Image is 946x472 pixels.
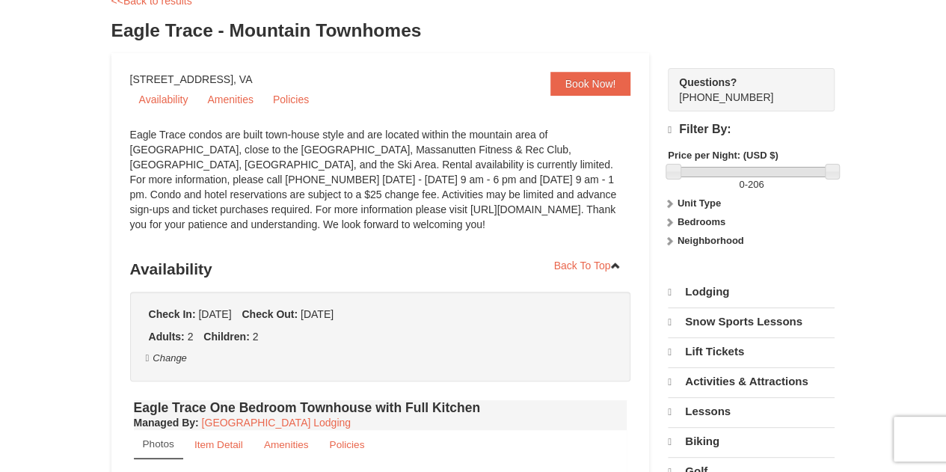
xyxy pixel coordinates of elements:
[188,331,194,343] span: 2
[668,278,835,306] a: Lodging
[679,76,737,88] strong: Questions?
[678,216,725,227] strong: Bedrooms
[668,427,835,456] a: Biking
[143,438,174,450] small: Photos
[203,331,249,343] strong: Children:
[149,331,185,343] strong: Adults:
[264,439,309,450] small: Amenities
[679,75,808,103] span: [PHONE_NUMBER]
[198,88,262,111] a: Amenities
[319,430,374,459] a: Policies
[130,127,631,247] div: Eagle Trace condos are built town-house style and are located within the mountain area of [GEOGRA...
[145,350,188,367] button: Change
[111,16,835,46] h3: Eagle Trace - Mountain Townhomes
[544,254,631,277] a: Back To Top
[134,417,195,429] span: Managed By
[185,430,253,459] a: Item Detail
[668,307,835,336] a: Snow Sports Lessons
[202,417,351,429] a: [GEOGRAPHIC_DATA] Lodging
[668,177,835,192] label: -
[198,308,231,320] span: [DATE]
[134,400,627,415] h4: Eagle Trace One Bedroom Townhouse with Full Kitchen
[301,308,334,320] span: [DATE]
[194,439,243,450] small: Item Detail
[242,308,298,320] strong: Check Out:
[748,179,764,190] span: 206
[668,337,835,366] a: Lift Tickets
[130,254,631,284] h3: Availability
[668,397,835,426] a: Lessons
[149,308,196,320] strong: Check In:
[329,439,364,450] small: Policies
[739,179,744,190] span: 0
[253,331,259,343] span: 2
[254,430,319,459] a: Amenities
[668,150,778,161] strong: Price per Night: (USD $)
[668,123,835,137] h4: Filter By:
[134,417,199,429] strong: :
[264,88,318,111] a: Policies
[678,235,744,246] strong: Neighborhood
[130,88,197,111] a: Availability
[668,367,835,396] a: Activities & Attractions
[678,197,721,209] strong: Unit Type
[550,72,631,96] a: Book Now!
[134,430,183,459] a: Photos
